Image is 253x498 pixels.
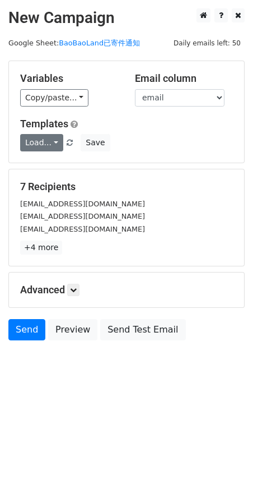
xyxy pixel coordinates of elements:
[20,212,145,220] small: [EMAIL_ADDRESS][DOMAIN_NAME]
[20,118,68,130] a: Templates
[20,200,145,208] small: [EMAIL_ADDRESS][DOMAIN_NAME]
[8,8,245,27] h2: New Campaign
[8,39,140,47] small: Google Sheet:
[20,72,118,85] h5: Variables
[48,319,97,340] a: Preview
[170,39,245,47] a: Daily emails left: 50
[20,225,145,233] small: [EMAIL_ADDRESS][DOMAIN_NAME]
[8,319,45,340] a: Send
[197,444,253,498] iframe: Chat Widget
[170,37,245,49] span: Daily emails left: 50
[59,39,140,47] a: BaoBaoLand已寄件通知
[20,284,233,296] h5: Advanced
[20,181,233,193] h5: 7 Recipients
[81,134,110,151] button: Save
[135,72,233,85] h5: Email column
[100,319,185,340] a: Send Test Email
[20,89,88,107] a: Copy/paste...
[20,241,62,255] a: +4 more
[20,134,63,151] a: Load...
